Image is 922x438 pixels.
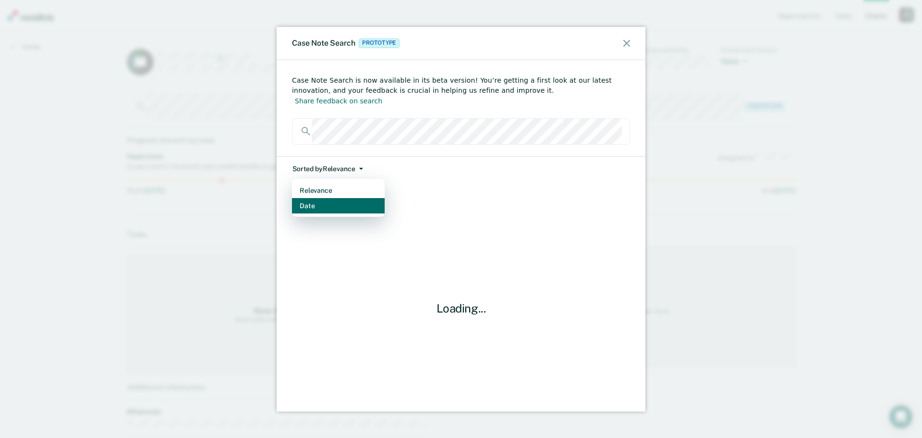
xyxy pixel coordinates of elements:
button: Sorted byRelevance [292,157,364,181]
button: Share feedback on search [292,96,385,107]
div: Case Note Search is now available in its beta version! You’re getting a first look at our latest ... [292,75,630,107]
div: Loading... [389,301,533,315]
button: Relevance [292,183,385,198]
span: Prototype [359,38,400,48]
div: Case Note Search [292,38,401,48]
button: Date [292,198,385,213]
